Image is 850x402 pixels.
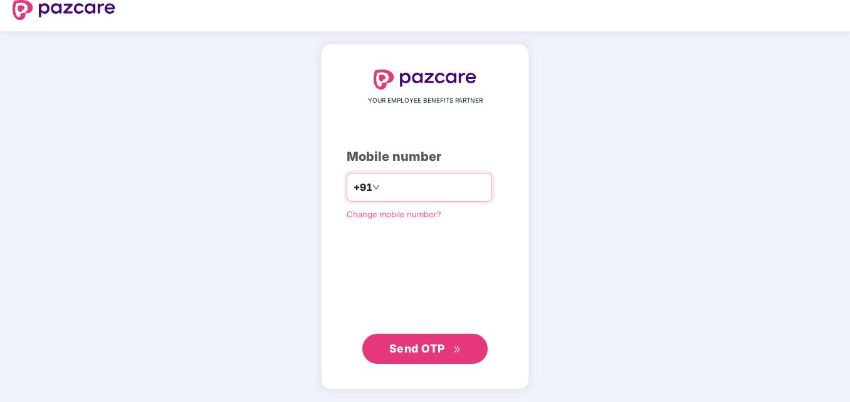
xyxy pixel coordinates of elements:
[372,183,380,191] span: down
[354,180,372,195] span: +91
[368,96,483,106] span: YOUR EMPLOYEE BENEFITS PARTNER
[362,334,488,364] button: Send OTPdouble-right
[347,147,503,167] div: Mobile number
[347,209,441,219] a: Change mobile number?
[453,346,461,354] span: double-right
[374,70,476,90] img: logo
[389,342,445,355] span: Send OTP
